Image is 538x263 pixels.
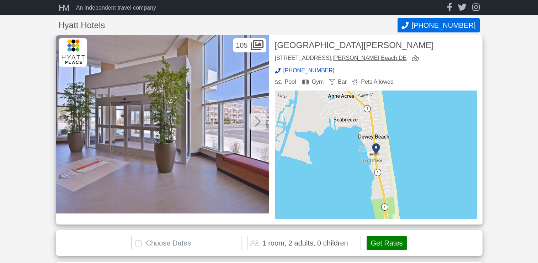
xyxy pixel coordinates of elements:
a: facebook [447,3,452,12]
div: Gym [302,79,324,85]
a: [PERSON_NAME] Beach DE [332,55,406,61]
div: Pets Allowed [352,79,394,85]
img: Hyatt Hotels [59,38,87,67]
img: Lobby [56,35,269,213]
button: Call [398,18,479,32]
div: [STREET_ADDRESS], [275,55,407,62]
span: M [63,3,68,12]
div: 1 room, 2 adults, 0 children [262,239,348,247]
a: HM [59,4,73,12]
h1: Hyatt Hotels [59,21,398,30]
div: Bar [329,79,347,85]
a: twitter [458,3,467,12]
a: view map [412,55,421,62]
div: Pool [275,79,296,85]
span: H [59,3,63,12]
img: map [275,91,477,219]
div: An independent travel company [76,5,156,11]
input: Choose Dates [131,236,241,250]
h2: [GEOGRAPHIC_DATA][PERSON_NAME] [275,41,477,50]
span: [PHONE_NUMBER] [411,21,475,30]
div: 105 [233,38,266,52]
a: instagram [472,3,480,12]
button: Get Rates [367,236,406,250]
span: [PHONE_NUMBER] [283,68,335,73]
